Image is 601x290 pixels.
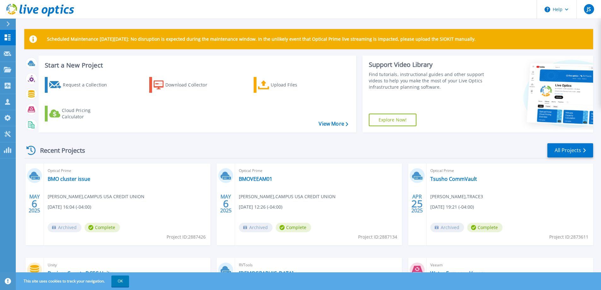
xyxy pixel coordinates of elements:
a: [DEMOGRAPHIC_DATA] [239,270,293,276]
span: This site uses cookies to track your navigation. [17,275,129,287]
div: Support Video Library [369,61,486,69]
span: JS [587,7,591,12]
a: BMOVEEAM01 [239,176,272,182]
span: Complete [85,223,120,232]
div: Recent Projects [24,143,94,158]
span: [DATE] 16:04 (-04:00) [48,204,91,210]
button: OK [111,275,129,287]
div: Request a Collection [63,79,113,91]
span: [PERSON_NAME] , CAMPUS USA CREDIT UNION [239,193,336,200]
a: Water Furnace - Veeam [430,270,486,276]
div: APR 2025 [411,192,423,215]
span: [DATE] 12:26 (-04:00) [239,204,282,210]
a: Upload Files [254,77,324,93]
span: Archived [239,223,273,232]
span: 25 [411,201,423,206]
span: 6 [223,201,229,206]
a: Cloud Pricing Calculator [45,106,115,121]
a: Request a Collection [45,77,115,93]
span: Optical Prime [239,167,398,174]
p: Scheduled Maintenance [DATE][DATE]: No disruption is expected during the maintenance window. In t... [47,37,476,42]
span: Optical Prime [430,167,589,174]
div: MAY 2025 [220,192,232,215]
div: MAY 2025 [28,192,40,215]
a: View More [319,121,348,127]
span: Veeam [430,262,589,269]
span: 6 [32,201,37,206]
div: Find tutorials, instructional guides and other support videos to help you make the most of your L... [369,71,486,90]
span: [DATE] 19:21 (-04:00) [430,204,474,210]
a: Explore Now! [369,114,417,126]
div: Cloud Pricing Calculator [62,107,112,120]
span: Project ID: 2887426 [167,234,206,240]
span: Project ID: 2887134 [358,234,397,240]
span: [PERSON_NAME] , CAMPUS USA CREDIT UNION [48,193,144,200]
span: Project ID: 2873611 [549,234,588,240]
h3: Start a New Project [45,62,348,69]
a: All Projects [547,143,593,157]
span: RVTools [239,262,398,269]
span: Archived [430,223,464,232]
div: Download Collector [165,79,216,91]
span: Unity [48,262,207,269]
a: Download Collector [149,77,220,93]
span: Archived [48,223,81,232]
span: [PERSON_NAME] , TRACE3 [430,193,483,200]
a: BMO cluster issue [48,176,90,182]
span: Complete [467,223,503,232]
a: Tsusho CommVault [430,176,477,182]
a: Daviess County DCSC Unity [48,270,112,276]
span: Complete [276,223,311,232]
div: Upload Files [271,79,321,91]
span: Optical Prime [48,167,207,174]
